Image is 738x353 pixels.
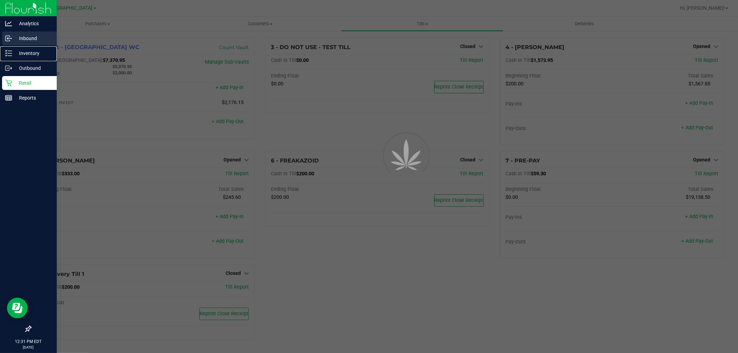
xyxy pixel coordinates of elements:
iframe: Resource center [7,298,28,318]
inline-svg: Reports [5,94,12,101]
p: Analytics [12,19,54,28]
p: Retail [12,79,54,87]
inline-svg: Outbound [5,65,12,72]
p: Inbound [12,34,54,43]
p: Inventory [12,49,54,57]
inline-svg: Inventory [5,50,12,57]
p: 12:31 PM EDT [3,338,54,345]
inline-svg: Analytics [5,20,12,27]
p: [DATE] [3,345,54,350]
p: Reports [12,94,54,102]
p: Outbound [12,64,54,72]
inline-svg: Inbound [5,35,12,42]
inline-svg: Retail [5,80,12,86]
